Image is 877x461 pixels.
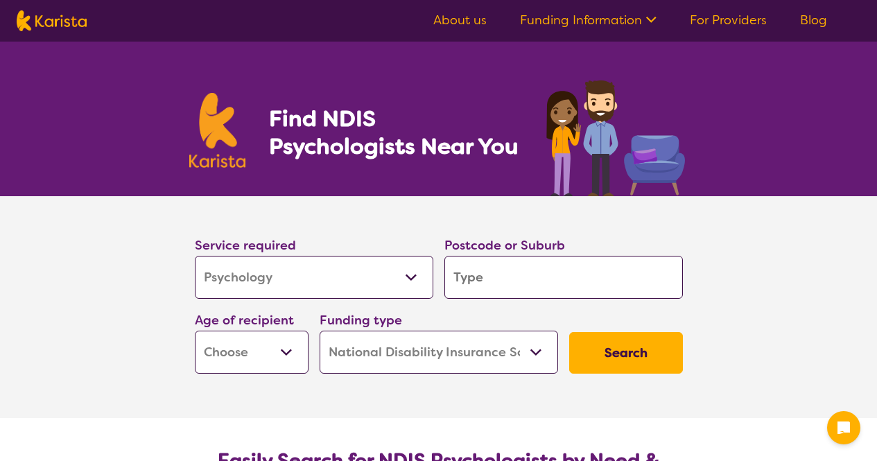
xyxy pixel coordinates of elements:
input: Type [444,256,683,299]
a: Blog [800,12,827,28]
label: Service required [195,237,296,254]
img: psychology [541,75,688,196]
label: Age of recipient [195,312,294,329]
a: For Providers [690,12,767,28]
a: About us [433,12,487,28]
h1: Find NDIS Psychologists Near You [269,105,526,160]
img: Karista logo [189,93,246,168]
button: Search [569,332,683,374]
a: Funding Information [520,12,657,28]
img: Karista logo [17,10,87,31]
label: Funding type [320,312,402,329]
label: Postcode or Suburb [444,237,565,254]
